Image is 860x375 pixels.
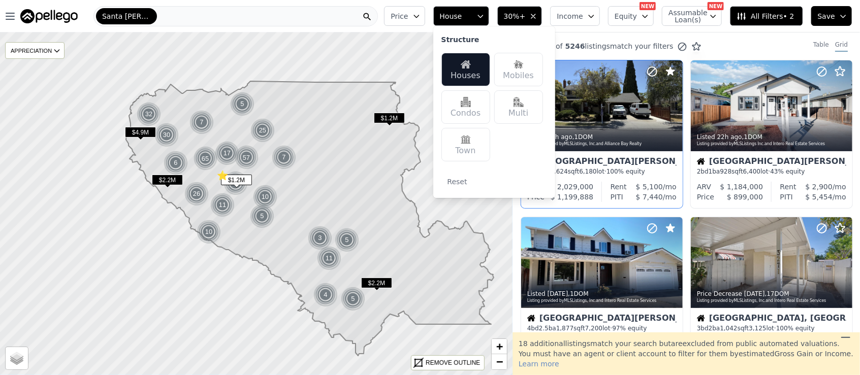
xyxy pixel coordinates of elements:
[441,90,490,124] div: Condos
[313,283,338,307] img: g1.png
[521,60,682,209] a: Listed 21h ago,1DOMListing provided byMLSListings, Inc.and Alliance Bay RealtyHouse[GEOGRAPHIC_DA...
[20,9,78,23] img: Pellego
[811,6,852,26] button: Save
[234,145,260,171] img: g2.png
[514,97,524,107] img: Multi
[513,41,702,52] div: out of listings
[697,298,847,304] div: Listing provided by MLSListings, Inc. and Intero Real Estate Services
[210,193,235,217] img: g1.png
[557,11,583,21] span: Income
[391,11,408,21] span: Price
[230,92,254,116] div: 5
[697,167,846,176] div: 2 bd 1 ba sqft lot · 43% equity
[5,42,65,59] div: APPRECIATION
[234,145,260,171] div: 57
[835,41,848,52] div: Grid
[608,6,654,26] button: Equity
[627,182,677,192] div: /mo
[697,290,847,298] div: Price Decrease , 17 DOM
[697,182,711,192] div: ARV
[215,141,240,165] img: g1.png
[514,59,524,70] img: Mobiles
[737,11,794,21] span: All Filters • 2
[125,127,156,138] span: $4.9M
[221,175,252,185] span: $1.2M
[492,339,507,354] a: Zoom in
[308,226,332,250] div: 3
[793,192,846,202] div: /mo
[461,59,471,70] img: Houses
[615,11,637,21] span: Equity
[527,298,678,304] div: Listing provided by MLSListings, Inc. and Intero Real Estate Services
[184,182,209,206] div: 26
[690,217,852,365] a: Price Decrease [DATE],17DOMListing provided byMLSListings, Inc.and Intero Real Estate ServicesHou...
[189,110,214,134] img: g1.png
[720,183,763,191] span: $ 1,184,000
[496,355,503,368] span: −
[640,2,656,10] div: NEW
[527,141,678,147] div: Listing provided by MLSListings, Inc. and Alliance Bay Realty
[744,290,765,297] time: 2025-08-15 17:30
[610,41,674,51] span: match your filters
[272,145,297,169] img: g1.png
[717,133,742,141] time: 2025-08-16 03:28
[727,193,763,201] span: $ 899,000
[6,347,28,369] a: Layers
[210,193,235,217] div: 11
[250,118,275,143] div: 25
[720,168,732,175] span: 928
[806,193,833,201] span: $ 5,454
[193,146,218,172] div: 65
[521,217,682,365] a: Listed [DATE],1DOMListing provided byMLSListings, Inc.and Intero Real Estate ServicesHouse[GEOGRA...
[636,183,663,191] span: $ 5,100
[527,314,535,322] img: House
[197,220,221,244] img: g1.png
[317,246,342,270] img: g1.png
[152,175,183,189] div: $2.2M
[433,6,489,26] button: House
[317,246,341,270] div: 11
[253,185,277,209] div: 10
[250,118,275,143] img: g1.png
[720,325,738,332] span: 1,042
[697,192,714,202] div: Price
[335,228,360,252] img: g1.png
[579,168,596,175] span: 6,180
[551,183,594,191] span: $ 2,029,000
[708,2,724,10] div: NEW
[780,192,793,202] div: PITI
[585,325,602,332] span: 7,200
[230,92,255,116] img: g1.png
[137,102,162,126] img: g1.png
[527,314,677,324] div: [GEOGRAPHIC_DATA][PERSON_NAME] ([GEOGRAPHIC_DATA])
[623,192,677,202] div: /mo
[253,185,278,209] img: g1.png
[551,168,568,175] span: 1,624
[440,11,472,21] span: House
[361,278,392,292] div: $2.2M
[697,324,846,332] div: 3 bd 2 ba sqft lot · 100% equity
[189,110,214,134] div: 7
[496,340,503,353] span: +
[494,53,543,86] div: Mobiles
[743,168,760,175] span: 6,400
[527,290,678,298] div: Listed , 1 DOM
[374,113,405,127] div: $1.2M
[519,360,559,368] span: Learn more
[494,90,543,124] div: Multi
[563,42,585,50] span: 5246
[250,204,274,228] div: 5
[154,123,179,147] img: g1.png
[797,182,846,192] div: /mo
[125,127,156,142] div: $4.9M
[527,157,677,167] div: [GEOGRAPHIC_DATA][PERSON_NAME] ([GEOGRAPHIC_DATA])
[184,182,209,206] img: g1.png
[384,6,425,26] button: Price
[197,220,221,244] div: 10
[611,192,623,202] div: PITI
[441,128,490,161] div: Town
[433,26,555,198] div: House
[548,290,568,297] time: 2025-08-15 18:25
[137,102,161,126] div: 32
[341,287,365,311] div: 5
